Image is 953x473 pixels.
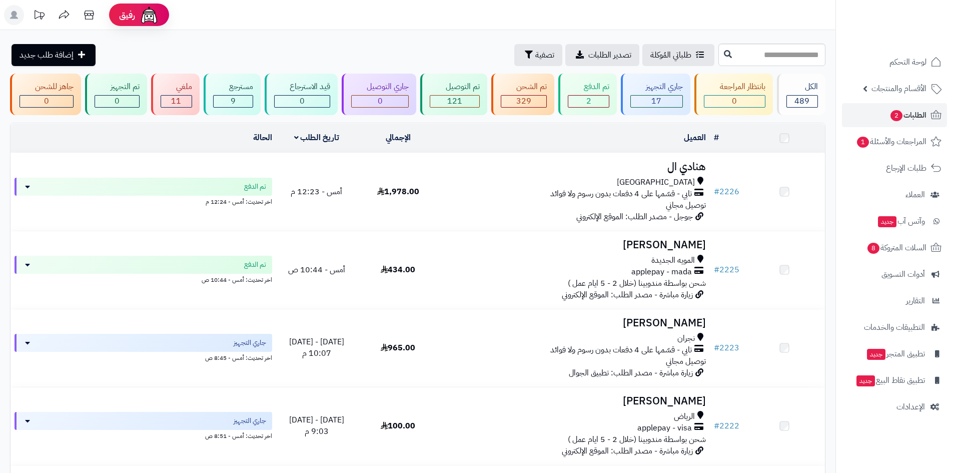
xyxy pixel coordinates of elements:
[291,186,342,198] span: أمس - 12:23 م
[842,368,947,392] a: تطبيق نقاط البيعجديد
[630,81,683,93] div: جاري التجهيز
[568,96,608,107] div: 2
[631,266,692,278] span: applepay - mada
[906,294,925,308] span: التقارير
[631,96,682,107] div: 17
[674,411,695,422] span: الرياض
[430,96,479,107] div: 121
[20,49,74,61] span: إضافة طلب جديد
[15,196,272,206] div: اخر تحديث: أمس - 12:24 م
[714,420,739,432] a: #2222
[714,186,739,198] a: #2226
[842,130,947,154] a: المراجعات والأسئلة1
[161,81,192,93] div: ملغي
[430,81,479,93] div: تم التوصيل
[418,74,489,115] a: تم التوصيل 121
[871,82,926,96] span: الأقسام والمنتجات
[44,95,49,107] span: 0
[289,414,344,437] span: [DATE] - [DATE] 9:03 م
[677,333,695,344] span: نجران
[27,5,52,28] a: تحديثات المنصة
[842,262,947,286] a: أدوات التسويق
[83,74,149,115] a: تم التجهيز 0
[568,81,609,93] div: تم الدفع
[704,96,764,107] div: 0
[714,342,739,354] a: #2223
[684,132,706,144] a: العميل
[263,74,340,115] a: قيد الاسترجاع 0
[568,277,706,289] span: شحن بواسطة مندوبينا (خلال 2 - 5 ايام عمل )
[447,95,462,107] span: 121
[855,373,925,387] span: تطبيق نقاط البيع
[889,108,926,122] span: الطلبات
[881,267,925,281] span: أدوات التسويق
[856,375,875,386] span: جديد
[377,186,419,198] span: 1,978.00
[289,336,344,359] span: [DATE] - [DATE] 10:07 م
[386,132,411,144] a: الإجمالي
[115,95,120,107] span: 0
[714,342,719,354] span: #
[650,49,691,61] span: طلباتي المُوكلة
[231,95,236,107] span: 9
[842,342,947,366] a: تطبيق المتجرجديد
[381,342,415,354] span: 965.00
[139,5,159,25] img: ai-face.png
[714,132,719,144] a: #
[443,161,706,173] h3: هنادي ال
[244,182,266,192] span: تم الدفع
[300,95,305,107] span: 0
[119,9,135,21] span: رفيق
[867,349,885,360] span: جديد
[842,50,947,74] a: لوحة التحكم
[842,395,947,419] a: الإعدادات
[856,135,926,149] span: المراجعات والأسئلة
[352,96,408,107] div: 0
[378,95,383,107] span: 0
[351,81,409,93] div: جاري التوصيل
[556,74,618,115] a: تم الدفع 2
[576,211,693,223] span: جوجل - مصدر الطلب: الموقع الإلكتروني
[15,430,272,440] div: اخر تحديث: أمس - 8:51 ص
[866,241,926,255] span: السلات المتروكة
[666,355,706,367] span: توصيل مجاني
[569,367,693,379] span: زيارة مباشرة - مصدر الطلب: تطبيق الجوال
[905,188,925,202] span: العملاء
[775,74,827,115] a: الكل489
[866,347,925,361] span: تطبيق المتجر
[732,95,737,107] span: 0
[95,96,139,107] div: 0
[878,216,896,227] span: جديد
[642,44,714,66] a: طلباتي المُوكلة
[568,433,706,445] span: شحن بواسطة مندوبينا (خلال 2 - 5 ايام عمل )
[95,81,139,93] div: تم التجهيز
[714,264,719,276] span: #
[885,27,943,48] img: logo-2.png
[842,183,947,207] a: العملاء
[588,49,631,61] span: تصدير الطلبات
[294,132,340,144] a: تاريخ الطلب
[666,199,706,211] span: توصيل مجاني
[889,55,926,69] span: لوحة التحكم
[857,137,869,148] span: 1
[171,95,181,107] span: 11
[443,239,706,251] h3: [PERSON_NAME]
[714,420,719,432] span: #
[842,156,947,180] a: طلبات الإرجاع
[651,95,661,107] span: 17
[20,81,74,93] div: جاهز للشحن
[864,320,925,334] span: التطبيقات والخدمات
[714,264,739,276] a: #2225
[15,352,272,362] div: اخر تحديث: أمس - 8:45 ص
[381,264,415,276] span: 434.00
[890,110,902,121] span: 2
[617,177,695,188] span: [GEOGRAPHIC_DATA]
[234,338,266,348] span: جاري التجهيز
[867,243,879,254] span: 8
[704,81,765,93] div: بانتظار المراجعة
[562,289,693,301] span: زيارة مباشرة - مصدر الطلب: الموقع الإلكتروني
[214,96,252,107] div: 9
[489,74,556,115] a: تم الشحن 329
[692,74,774,115] a: بانتظار المراجعة 0
[714,186,719,198] span: #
